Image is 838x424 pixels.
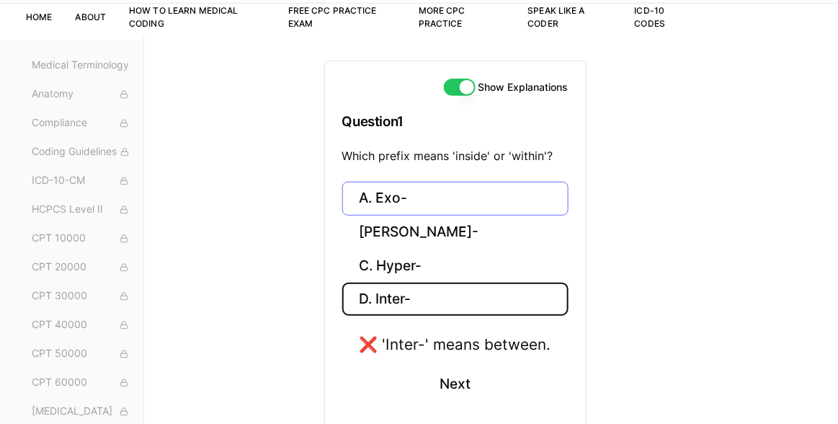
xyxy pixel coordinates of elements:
[32,115,132,131] span: Compliance
[26,371,138,394] button: CPT 60000
[32,144,132,160] span: Coding Guidelines
[75,12,106,22] a: About
[32,260,132,275] span: CPT 20000
[478,82,569,92] label: Show Explanations
[32,317,132,333] span: CPT 40000
[342,147,569,164] p: Which prefix means 'inside' or 'within'?
[342,283,569,317] button: D. Inter-
[342,216,569,249] button: [PERSON_NAME]-
[32,346,132,362] span: CPT 50000
[26,83,138,106] button: Anatomy
[635,5,666,29] a: ICD-10 Codes
[528,5,585,29] a: Speak Like a Coder
[32,404,132,420] span: [MEDICAL_DATA]
[342,249,569,283] button: C. Hyper-
[32,375,132,391] span: CPT 60000
[342,182,569,216] button: A. Exo-
[419,5,465,29] a: More CPC Practice
[26,400,138,423] button: [MEDICAL_DATA]
[342,100,569,143] h3: Question 1
[32,173,132,189] span: ICD-10-CM
[26,285,138,308] button: CPT 30000
[26,54,138,77] button: Medical Terminology
[32,202,132,218] span: HCPCS Level II
[26,227,138,250] button: CPT 10000
[26,112,138,135] button: Compliance
[26,256,138,279] button: CPT 20000
[26,169,138,193] button: ICD-10-CM
[32,87,132,102] span: Anatomy
[422,365,488,404] button: Next
[26,12,52,22] a: Home
[32,231,132,247] span: CPT 10000
[26,343,138,366] button: CPT 50000
[26,141,138,164] button: Coding Guidelines
[32,288,132,304] span: CPT 30000
[129,5,238,29] a: How to Learn Medical Coding
[26,314,138,337] button: CPT 40000
[360,333,551,355] div: ❌ 'Inter-' means between.
[288,5,377,29] a: Free CPC Practice Exam
[32,58,132,74] span: Medical Terminology
[26,198,138,221] button: HCPCS Level II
